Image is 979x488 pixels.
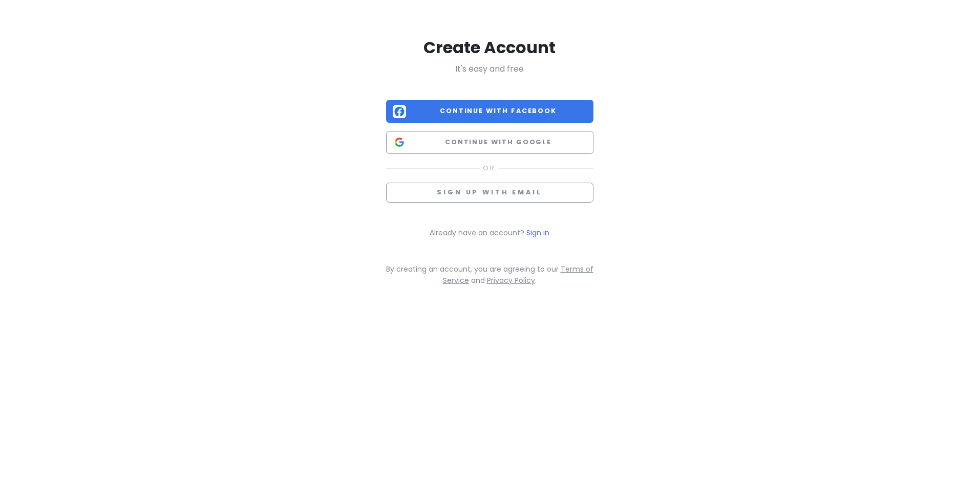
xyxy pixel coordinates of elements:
h2: Create Account [386,37,593,58]
a: Terms of Service [443,264,593,285]
img: Facebook logo [393,105,406,118]
img: Google logo [393,136,406,149]
p: It's easy and free [386,62,593,76]
p: Already have an account? [386,227,593,238]
p: By creating an account, you are agreeing to our and . [386,263,593,286]
a: Sign in [526,228,549,238]
a: Privacy Policy [487,275,535,285]
span: Continue with Facebook [410,106,587,116]
button: Sign up with email [386,183,593,203]
span: Sign up with email [437,188,542,196]
button: Continue with Facebook [386,100,593,123]
button: Continue with Google [386,131,593,154]
span: Continue with Google [410,137,587,147]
